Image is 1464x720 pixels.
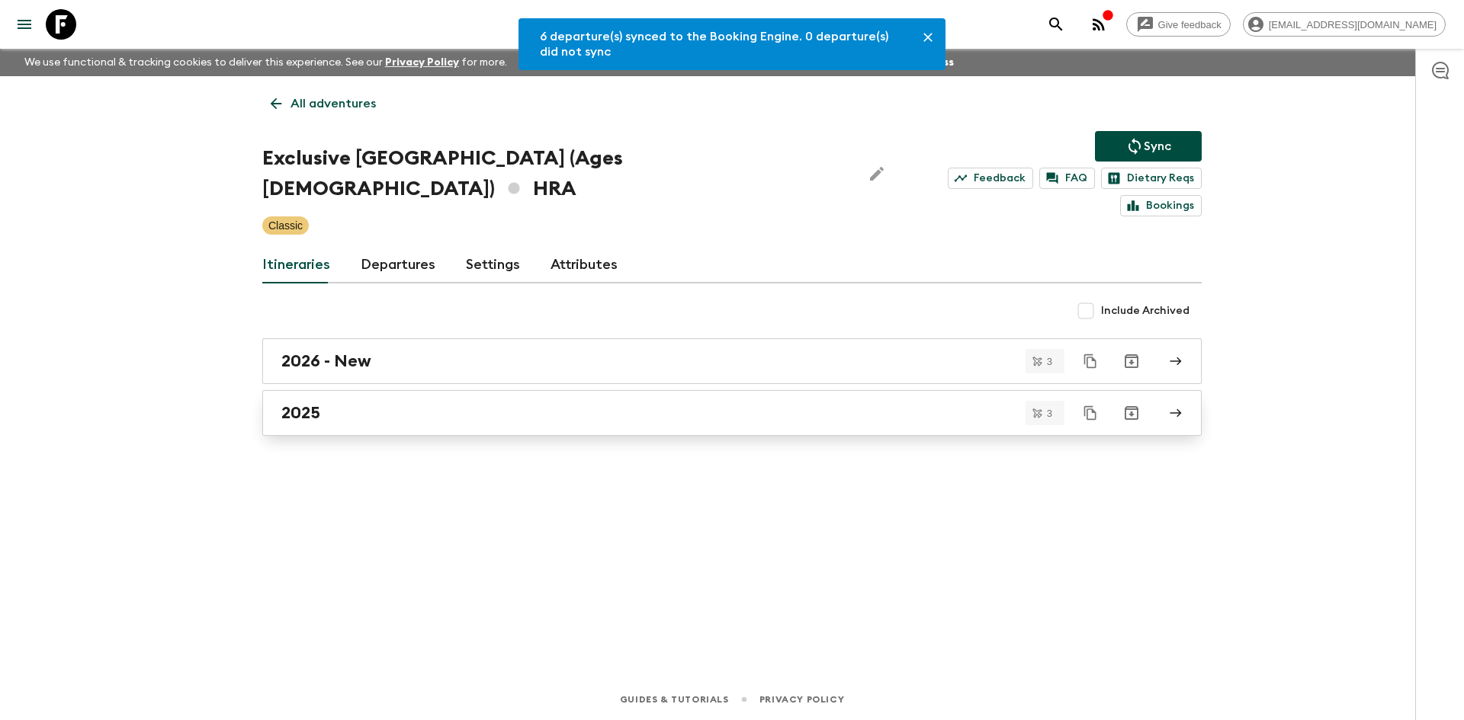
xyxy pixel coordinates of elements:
button: Edit Adventure Title [862,143,892,204]
h2: 2025 [281,403,320,423]
h2: 2026 - New [281,351,371,371]
a: Guides & Tutorials [620,691,729,708]
a: Dietary Reqs [1101,168,1202,189]
p: All adventures [291,94,376,113]
a: FAQ [1039,168,1095,189]
a: 2026 - New [262,338,1202,384]
div: [EMAIL_ADDRESS][DOMAIN_NAME] [1243,12,1446,37]
button: Sync adventure departures to the booking engine [1095,131,1202,162]
button: Duplicate [1077,399,1104,427]
a: Feedback [948,168,1033,189]
a: Settings [466,247,520,283]
a: Bookings [1120,195,1202,216]
button: Archive [1116,398,1147,428]
span: 3 [1038,408,1061,418]
span: 3 [1038,357,1061,366]
a: All adventures [262,88,384,119]
button: menu [9,9,40,40]
a: 2025 [262,390,1202,436]
span: [EMAIL_ADDRESS][DOMAIN_NAME] [1260,19,1445,30]
a: Departures [361,247,435,283]
p: We use functional & tracking cookies to deliver this experience. See our for more. [18,49,513,76]
p: Sync [1144,137,1171,155]
a: Itineraries [262,247,330,283]
button: Duplicate [1077,347,1104,375]
a: Privacy Policy [759,691,844,708]
p: Classic [268,218,303,233]
span: Include Archived [1101,303,1189,318]
a: Give feedback [1126,12,1231,37]
a: Attributes [551,247,618,283]
button: Close [917,26,939,49]
button: search adventures [1041,9,1071,40]
div: 6 departure(s) synced to the Booking Engine. 0 departure(s) did not sync [540,23,904,66]
span: Give feedback [1150,19,1230,30]
a: Privacy Policy [385,57,459,68]
button: Archive [1116,346,1147,376]
h1: Exclusive [GEOGRAPHIC_DATA] (Ages [DEMOGRAPHIC_DATA]) HRA [262,143,849,204]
